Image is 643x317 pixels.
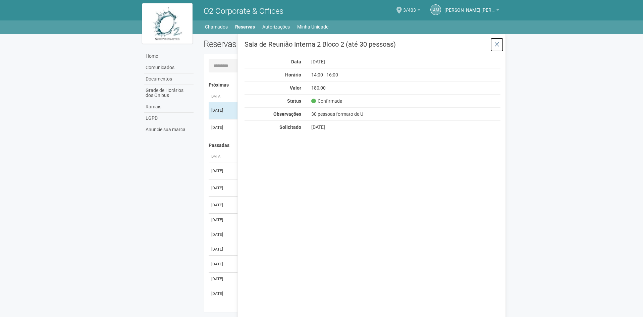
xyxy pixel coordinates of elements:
td: [DATE] [209,179,235,197]
h3: Sala de Reunião Interna 2 Bloco 2 (até 30 pessoas) [245,41,500,48]
h4: Passadas [209,143,496,148]
strong: Data [291,59,301,64]
td: [DATE] [209,256,235,273]
td: [DATE] [209,162,235,179]
strong: Horário [285,72,301,77]
span: Confirmada [311,98,342,104]
td: Sala de Reunião Interna 1 Bloco 2 (até 30 pessoas) [235,256,429,273]
strong: Valor [290,85,301,91]
td: [DATE] [209,285,235,302]
td: Sala de Reunião Interna 2 Bloco 2 (até 30 pessoas) [235,119,429,136]
th: Data [209,151,235,162]
span: Anny Marcelle Gonçalves [444,1,495,13]
a: Autorizações [262,22,290,32]
td: Sala de Reunião Interna 1 Bloco 4 (até 30 pessoas) [235,243,429,256]
td: Sala de Reunião Interna 1 Bloco 2 (até 30 pessoas) [235,273,429,285]
div: 30 pessoas formato de U [306,111,439,117]
td: Área Coffee Break (Pré-Função) Bloco 2 [235,214,429,226]
strong: Solicitado [279,124,301,130]
a: Reservas [235,22,255,32]
a: 3/403 [403,8,420,14]
a: Home [144,51,194,62]
strong: Observações [273,111,301,117]
th: Data [209,91,235,102]
a: Ramais [144,101,194,113]
a: Grade de Horários dos Ônibus [144,85,194,101]
td: [DATE] [209,226,235,243]
th: Área ou Serviço [235,151,429,162]
span: 3/403 [403,1,416,13]
td: [DATE] [209,243,235,256]
th: Área ou Serviço [235,91,429,102]
a: AM [430,4,441,15]
td: Sala de Reunião Interna 1 Bloco 2 (até 30 pessoas) [235,226,429,243]
a: Minha Unidade [297,22,328,32]
td: [DATE] [209,102,235,119]
div: 14:00 - 16:00 [306,72,439,78]
img: logo.jpg [142,3,193,44]
h2: Reservas [204,39,347,49]
span: O2 Corporate & Offices [204,6,283,16]
a: Comunicados [144,62,194,73]
a: Anuncie sua marca [144,124,194,135]
strong: Status [287,98,301,104]
td: Sala de Reunião Interna 2 Bloco 2 (até 30 pessoas) [235,102,429,119]
a: LGPD [144,113,194,124]
td: [DATE] [209,197,235,214]
a: Chamados [205,22,228,32]
div: 180,00 [306,85,439,91]
td: Sala de Reunião Interna 1 Bloco 2 (até 30 pessoas) [235,162,429,179]
td: Sala de Reunião Interna 2 Bloco 2 (até 30 pessoas) [235,197,429,214]
td: [DATE] [209,273,235,285]
a: [PERSON_NAME] [PERSON_NAME] [444,8,499,14]
h4: Próximas [209,83,496,88]
td: [DATE] [209,119,235,136]
a: Documentos [144,73,194,85]
div: [DATE] [306,59,439,65]
td: Sala de Reunião Interna 1 Bloco 2 (até 30 pessoas) [235,179,429,197]
td: [DATE] [209,214,235,226]
td: Área Coffee Break (Pré-Função) Bloco 2 [235,285,429,302]
div: [DATE] [306,124,439,130]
